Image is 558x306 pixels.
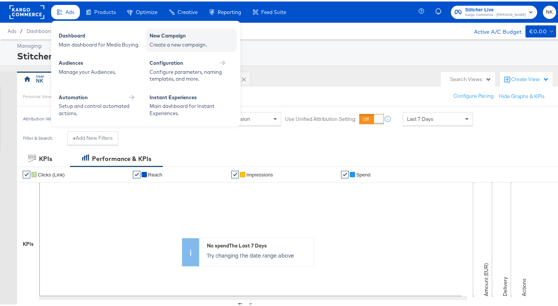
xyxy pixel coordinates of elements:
[356,170,371,176] span: Spend
[499,91,545,98] button: Hide Graphs & KPIs
[23,169,30,177] a: ✔
[148,170,162,176] span: Reach
[341,169,349,177] a: ✔
[546,6,553,15] span: NK
[133,169,140,177] a: ✔
[73,133,76,140] strong: +
[465,11,526,17] span: Kargo Commerce - [PERSON_NAME]
[529,25,547,35] div: €0.00
[450,74,491,81] div: Search Views
[38,170,65,176] span: Clicks (Link)
[23,92,69,98] div: Personal View Actions:
[207,250,310,258] p: Try changing the date range above
[36,76,43,83] div: NK
[178,8,198,14] span: Creative
[543,4,556,17] button: NK
[285,114,356,121] label: Use Unified Attribution Setting:
[511,74,549,82] div: Create View
[466,24,522,35] div: Active A/C Budget
[451,4,537,17] button: Stitcher LiveKargo Commerce - [PERSON_NAME]
[525,24,556,36] button: €0.00
[17,41,554,48] div: Managing:
[23,134,53,139] div: Filter & Search:
[17,48,554,61] div: Stitcher Live
[407,114,433,121] span: Last 7 Days
[94,8,116,14] span: Products
[8,27,16,33] span: Ads
[39,153,52,162] div: KPIs
[65,8,74,14] span: Ads
[261,8,286,14] span: Feed Suite
[23,115,64,120] div: Attribution Window:
[218,8,241,14] span: Reporting
[26,27,53,33] a: Dashboard
[16,27,26,33] span: /
[67,130,118,144] button: +Add New Filters
[231,169,239,177] a: ✔
[136,8,157,14] span: Optimize
[448,88,499,101] button: Configure Pacing
[246,170,273,176] span: Impressions
[465,5,526,12] span: Stitcher Live
[207,240,310,248] div: No spend The Last 7 Days
[92,153,151,162] div: Performance & KPIs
